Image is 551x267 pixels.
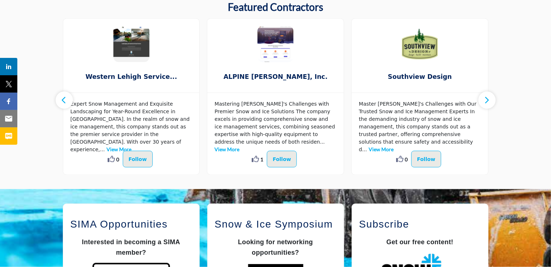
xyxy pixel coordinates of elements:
[363,72,477,81] span: Southview Design
[363,67,477,86] b: Southview Design
[129,155,147,164] p: Follow
[402,26,438,62] img: Southview Design
[359,100,481,153] p: Master [PERSON_NAME]'s Challenges with Our Trusted Snow and Ice Management Experts In the demandi...
[362,147,367,152] span: ...
[238,238,313,256] strong: Looking for networking opportunities?
[417,155,435,164] p: Follow
[214,146,239,152] a: View More
[74,67,189,86] b: ​Western Lehigh Services
[63,67,200,86] a: ​Western Lehigh Service...
[218,67,333,86] b: ALPINE SMITH, Inc.
[405,156,408,163] span: 0
[273,155,291,164] p: Follow
[228,1,323,13] h2: Featured Contractors
[70,217,192,232] h2: SIMA Opportunities
[74,72,189,81] span: ​Western Lehigh Service...
[100,147,105,152] span: ...
[267,151,297,168] button: Follow
[359,217,481,232] h2: Subscribe
[82,238,180,256] span: Interested in becoming a SIMA member?
[215,217,337,232] h2: Snow & Ice Symposium
[214,100,337,153] p: Mastering [PERSON_NAME]'s Challenges with Premier Snow and Ice Solutions The company excels in pr...
[218,72,333,81] span: ALPINE [PERSON_NAME], Inc.
[107,146,131,152] a: View More
[70,100,192,153] p: Expert Snow Management and Exquisite Landscaping for Year-Round Excellence in [GEOGRAPHIC_DATA]. ...
[123,151,153,168] button: Follow
[207,67,344,86] a: ALPINE [PERSON_NAME], Inc.
[116,156,119,163] span: 0
[352,67,488,86] a: Southview Design
[411,151,441,168] button: Follow
[260,156,263,163] span: 1
[369,146,394,152] a: View More
[386,238,453,246] strong: Get our free content!
[257,26,294,62] img: ALPINE SMITH, Inc.
[320,139,325,145] span: ...
[113,26,149,62] img: ​Western Lehigh Services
